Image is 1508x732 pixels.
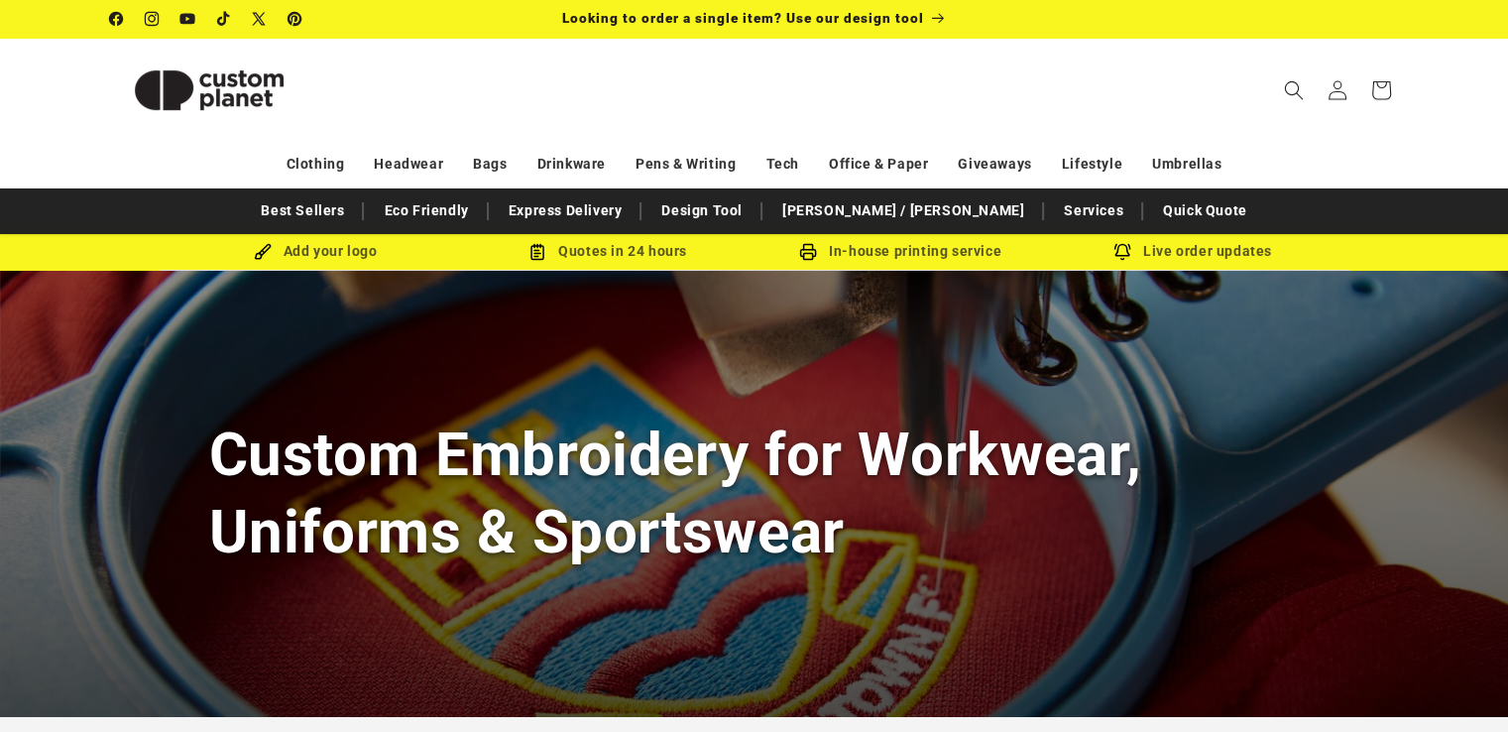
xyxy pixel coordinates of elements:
a: Clothing [287,147,345,182]
a: Headwear [374,147,443,182]
a: Drinkware [537,147,606,182]
div: Quotes in 24 hours [462,239,754,264]
a: Giveaways [958,147,1031,182]
a: Quick Quote [1153,193,1257,228]
a: Bags [473,147,507,182]
a: Best Sellers [251,193,354,228]
div: Add your logo [170,239,462,264]
a: Umbrellas [1152,147,1221,182]
a: Services [1054,193,1133,228]
img: In-house printing [799,243,817,261]
a: Express Delivery [499,193,633,228]
a: Lifestyle [1062,147,1122,182]
h1: Custom Embroidery for Workwear, Uniforms & Sportswear [209,417,1300,569]
iframe: Chat Widget [1409,637,1508,732]
div: Live order updates [1047,239,1339,264]
a: Pens & Writing [636,147,736,182]
img: Order Updates Icon [528,243,546,261]
div: In-house printing service [754,239,1047,264]
span: Looking to order a single item? Use our design tool [562,10,924,26]
a: Office & Paper [829,147,928,182]
img: Custom Planet [110,46,308,135]
a: Design Tool [651,193,753,228]
a: Custom Planet [102,38,315,142]
a: Eco Friendly [374,193,478,228]
img: Brush Icon [254,243,272,261]
a: Tech [765,147,798,182]
a: [PERSON_NAME] / [PERSON_NAME] [772,193,1034,228]
img: Order updates [1113,243,1131,261]
summary: Search [1272,68,1316,112]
